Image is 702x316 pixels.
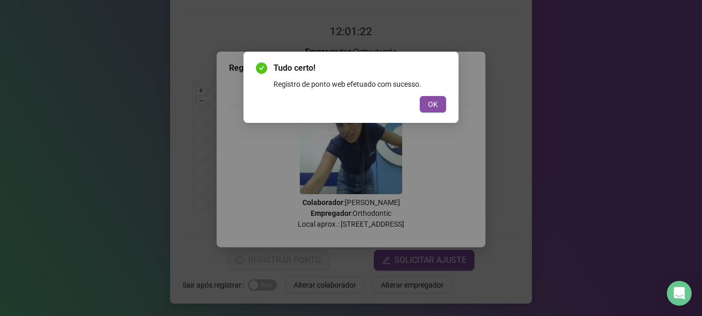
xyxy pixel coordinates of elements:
div: Registro de ponto web efetuado com sucesso. [273,78,446,90]
span: Tudo certo! [273,62,446,74]
button: OK [420,96,446,113]
span: OK [428,99,438,110]
div: Open Intercom Messenger [667,281,692,306]
span: check-circle [256,62,267,74]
